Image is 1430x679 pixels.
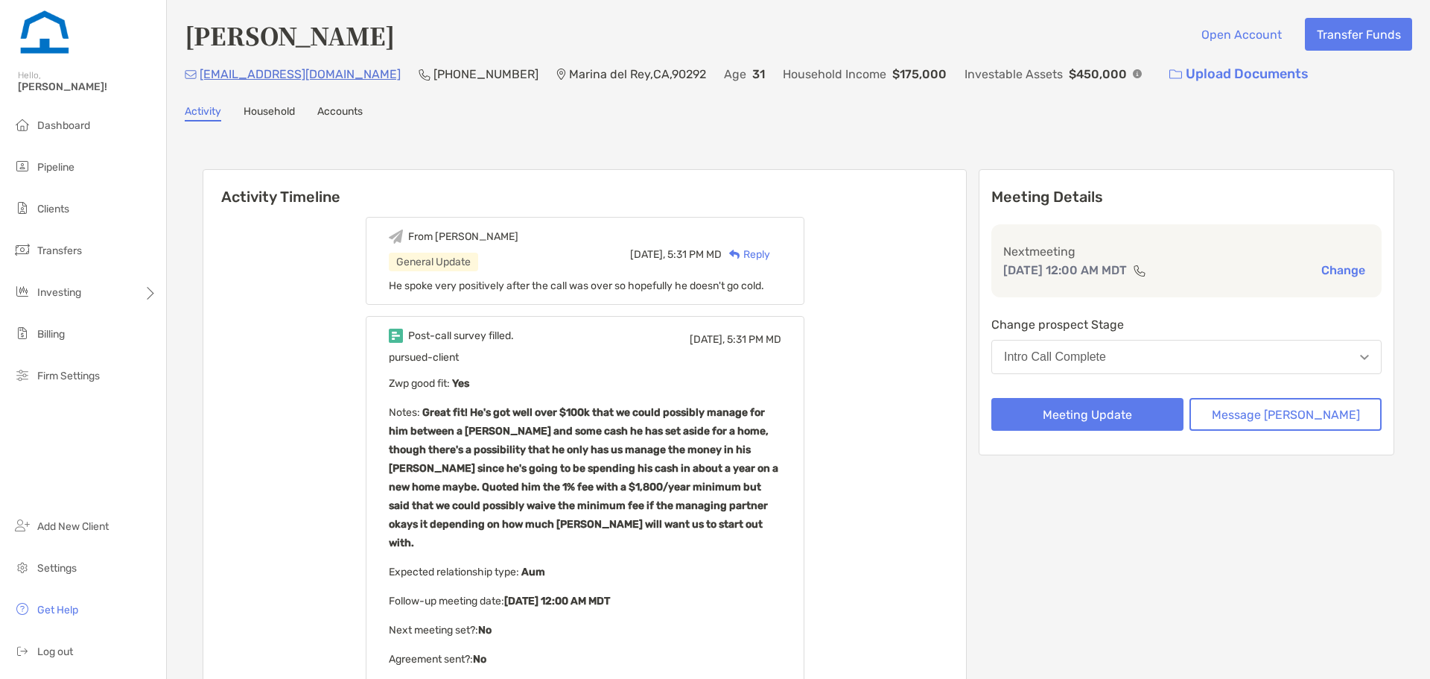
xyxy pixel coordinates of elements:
button: Intro Call Complete [991,340,1382,374]
button: Message [PERSON_NAME] [1189,398,1382,431]
span: pursued-client [389,351,459,364]
button: Change [1317,262,1370,278]
span: He spoke very positively after the call was over so hopefully he doesn't go cold. [389,280,764,292]
img: Zoe Logo [18,6,71,60]
img: settings icon [13,558,31,576]
span: Clients [37,203,69,215]
p: Agreement sent? : [389,650,781,669]
p: 31 [752,65,765,83]
img: dashboard icon [13,116,31,133]
p: Follow-up meeting date : [389,592,781,610]
span: Firm Settings [37,370,100,382]
p: $175,000 [892,65,947,83]
img: get-help icon [13,600,31,618]
img: Open dropdown arrow [1360,355,1369,360]
span: Billing [37,328,65,341]
span: [DATE], [690,333,725,346]
img: logout icon [13,642,31,660]
p: Zwp good fit : [389,374,781,393]
p: $450,000 [1069,65,1127,83]
div: Intro Call Complete [1004,350,1106,364]
button: Open Account [1189,18,1293,51]
span: Add New Client [37,520,109,533]
p: Expected relationship type : [389,563,781,581]
img: investing icon [13,282,31,300]
img: Event icon [389,230,403,244]
span: 5:31 PM MD [727,333,781,346]
span: Pipeline [37,161,74,174]
img: Location Icon [556,69,566,80]
span: [PERSON_NAME]! [18,80,157,93]
img: billing icon [13,324,31,342]
img: clients icon [13,199,31,217]
img: firm-settings icon [13,366,31,384]
img: Email Icon [185,70,197,79]
p: [DATE] 12:00 AM MDT [1003,261,1127,280]
p: Next meeting set? : [389,621,781,639]
div: From [PERSON_NAME] [408,230,518,243]
b: No [478,624,492,637]
p: [EMAIL_ADDRESS][DOMAIN_NAME] [200,65,401,83]
b: Yes [450,377,469,390]
img: button icon [1169,69,1182,80]
h4: [PERSON_NAME] [185,18,395,52]
p: Change prospect Stage [991,315,1382,334]
span: Log out [37,645,73,658]
b: Great fit! He's got well over $100k that we could possibly manage for him between a [PERSON_NAME]... [389,406,778,549]
div: Reply [722,247,770,262]
a: Household [244,105,295,121]
p: Marina del Rey , CA , 90292 [569,65,706,83]
span: Transfers [37,244,82,257]
img: Info Icon [1133,69,1142,78]
p: Household Income [783,65,886,83]
img: add_new_client icon [13,517,31,534]
span: Dashboard [37,119,90,132]
img: Reply icon [729,250,740,259]
div: Post-call survey filled. [408,329,514,342]
img: Event icon [389,329,403,343]
button: Meeting Update [991,398,1183,431]
img: Phone Icon [419,69,430,80]
span: [DATE], [630,248,665,261]
a: Activity [185,105,221,121]
h6: Activity Timeline [203,170,966,206]
b: No [473,653,486,666]
p: Next meeting [1003,242,1370,261]
p: Meeting Details [991,188,1382,206]
span: 5:31 PM MD [667,248,722,261]
a: Upload Documents [1160,58,1318,90]
img: pipeline icon [13,157,31,175]
p: [PHONE_NUMBER] [433,65,538,83]
p: Notes : [389,403,781,552]
p: Age [724,65,746,83]
b: [DATE] 12:00 AM MDT [504,595,610,607]
span: Settings [37,562,77,575]
button: Transfer Funds [1305,18,1412,51]
p: Investable Assets [965,65,1063,83]
img: communication type [1133,265,1146,277]
b: Aum [519,566,545,578]
div: General Update [389,253,478,271]
a: Accounts [317,105,363,121]
span: Get Help [37,604,78,616]
span: Investing [37,286,81,299]
img: transfers icon [13,241,31,259]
